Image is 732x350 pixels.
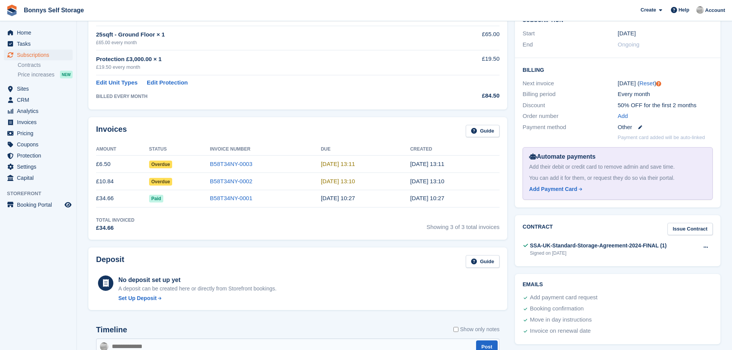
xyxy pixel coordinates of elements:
[149,178,173,186] span: Overdue
[17,50,63,60] span: Subscriptions
[435,91,500,100] div: £84.50
[618,41,640,48] span: Ongoing
[523,112,617,121] div: Order number
[4,139,73,150] a: menu
[523,79,617,88] div: Next invoice
[321,195,355,201] time: 2025-08-24 09:27:25 UTC
[529,174,706,182] div: You can add it for them, or request they do so via their portal.
[523,223,553,236] h2: Contract
[667,223,713,236] a: Issue Contract
[118,275,277,285] div: No deposit set up yet
[17,139,63,150] span: Coupons
[641,6,656,14] span: Create
[147,78,188,87] a: Edit Protection
[96,125,127,138] h2: Invoices
[427,217,500,232] span: Showing 3 of 3 total invoices
[523,123,617,132] div: Payment method
[321,161,355,167] time: 2025-08-25 12:11:01 UTC
[530,327,591,336] div: Invoice on renewal date
[705,7,725,14] span: Account
[210,178,252,184] a: B58T34NY-0002
[4,150,73,161] a: menu
[529,185,703,193] a: Add Payment Card
[18,70,73,79] a: Price increases NEW
[4,83,73,94] a: menu
[7,190,76,197] span: Storefront
[453,325,458,333] input: Show only notes
[6,5,18,16] img: stora-icon-8386f47178a22dfd0bd8f6a31ec36ba5ce8667c1dd55bd0f319d3a0aa187defe.svg
[63,200,73,209] a: Preview store
[618,134,705,141] p: Payment card added will be auto-linked
[618,79,713,88] div: [DATE] ( )
[18,71,55,78] span: Price increases
[529,185,577,193] div: Add Payment Card
[679,6,689,14] span: Help
[530,315,592,325] div: Move in day instructions
[17,117,63,128] span: Invoices
[96,78,138,87] a: Edit Unit Types
[4,50,73,60] a: menu
[149,161,173,168] span: Overdue
[4,27,73,38] a: menu
[4,161,73,172] a: menu
[410,178,444,184] time: 2025-08-24 12:10:00 UTC
[4,173,73,183] a: menu
[639,80,654,86] a: Reset
[149,195,163,202] span: Paid
[17,199,63,210] span: Booking Portal
[523,101,617,110] div: Discount
[530,293,598,302] div: Add payment card request
[410,195,444,201] time: 2025-08-23 09:27:25 UTC
[321,143,410,156] th: Due
[21,4,87,17] a: Bonnys Self Storage
[96,93,435,100] div: BILLED EVERY MONTH
[18,61,73,69] a: Contracts
[530,304,584,314] div: Booking confirmation
[618,101,713,110] div: 50% OFF for the first 2 months
[96,156,149,173] td: £6.50
[118,285,277,293] p: A deposit can be created here or directly from Storefront bookings.
[96,30,435,39] div: 25sqft - Ground Floor × 1
[435,26,500,50] td: £65.00
[17,161,63,172] span: Settings
[17,128,63,139] span: Pricing
[17,83,63,94] span: Sites
[17,106,63,116] span: Analytics
[410,161,444,167] time: 2025-08-24 12:11:01 UTC
[149,143,210,156] th: Status
[523,90,617,99] div: Billing period
[17,173,63,183] span: Capital
[655,80,662,87] div: Tooltip anchor
[4,95,73,105] a: menu
[529,163,706,171] div: Add their debit or credit card to remove admin and save time.
[210,161,252,167] a: B58T34NY-0003
[696,6,704,14] img: James Bonny
[410,143,500,156] th: Created
[618,123,713,132] div: Other
[17,150,63,161] span: Protection
[530,250,667,257] div: Signed on [DATE]
[523,29,617,38] div: Start
[96,143,149,156] th: Amount
[96,255,124,268] h2: Deposit
[60,71,73,78] div: NEW
[96,190,149,207] td: £34.66
[118,294,157,302] div: Set Up Deposit
[618,29,636,38] time: 2025-08-23 00:00:00 UTC
[618,112,628,121] a: Add
[17,27,63,38] span: Home
[96,39,435,46] div: £65.00 every month
[4,128,73,139] a: menu
[4,38,73,49] a: menu
[4,117,73,128] a: menu
[96,55,435,64] div: Protection £3,000.00 × 1
[210,143,321,156] th: Invoice Number
[530,242,667,250] div: SSA-UK-Standard-Storage-Agreement-2024-FINAL (1)
[435,50,500,75] td: £19.50
[96,217,134,224] div: Total Invoiced
[523,66,713,73] h2: Billing
[618,90,713,99] div: Every month
[453,325,500,333] label: Show only notes
[523,40,617,49] div: End
[96,224,134,232] div: £34.66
